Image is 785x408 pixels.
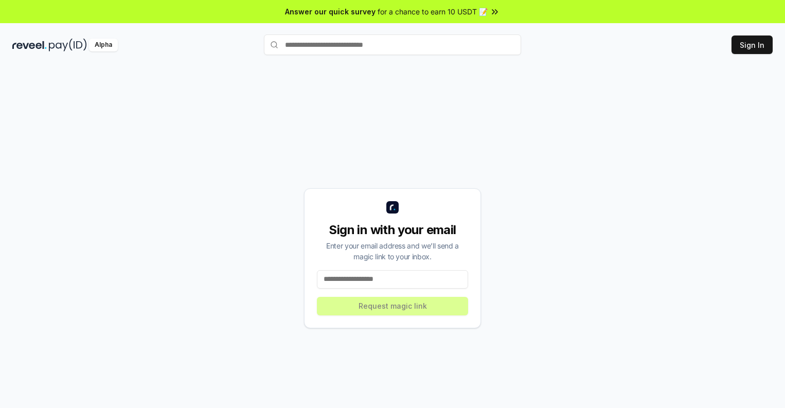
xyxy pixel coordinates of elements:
[378,6,488,17] span: for a chance to earn 10 USDT 📝
[386,201,399,214] img: logo_small
[317,240,468,262] div: Enter your email address and we’ll send a magic link to your inbox.
[89,39,118,51] div: Alpha
[732,36,773,54] button: Sign In
[317,222,468,238] div: Sign in with your email
[12,39,47,51] img: reveel_dark
[285,6,376,17] span: Answer our quick survey
[49,39,87,51] img: pay_id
